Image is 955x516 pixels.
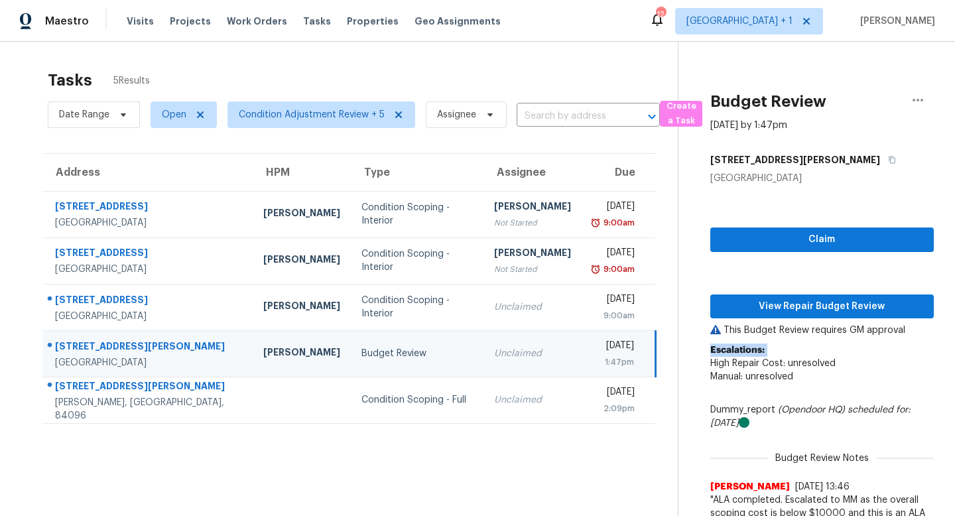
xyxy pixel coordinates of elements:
p: This Budget Review requires GM approval [710,324,934,337]
i: (Opendoor HQ) [778,405,845,415]
th: HPM [253,154,351,191]
span: Properties [347,15,399,28]
div: [PERSON_NAME] [263,346,340,362]
h2: Tasks [48,74,92,87]
div: Dummy_report [710,403,934,430]
div: 9:00am [601,263,635,276]
div: [GEOGRAPHIC_DATA] [55,356,242,369]
div: [STREET_ADDRESS] [55,246,242,263]
div: Condition Scoping - Interior [361,247,473,274]
span: [PERSON_NAME] [855,15,935,28]
div: 12 [656,8,665,21]
span: Claim [721,231,923,248]
div: Unclaimed [494,347,571,360]
th: Address [42,154,253,191]
div: 9:00am [601,216,635,229]
button: View Repair Budget Review [710,294,934,319]
span: Geo Assignments [414,15,501,28]
div: [DATE] [592,200,635,216]
span: Tasks [303,17,331,26]
div: Condition Scoping - Full [361,393,473,407]
div: [STREET_ADDRESS][PERSON_NAME] [55,340,242,356]
div: [PERSON_NAME] [494,200,571,216]
span: Manual: unresolved [710,372,793,381]
div: Condition Scoping - Interior [361,201,473,227]
div: [PERSON_NAME] [263,253,340,269]
h5: [STREET_ADDRESS][PERSON_NAME] [710,153,880,166]
div: Condition Scoping - Interior [361,294,473,320]
b: Escalations: [710,346,765,355]
div: [PERSON_NAME] [263,206,340,223]
div: [GEOGRAPHIC_DATA] [55,263,242,276]
div: [PERSON_NAME] [494,246,571,263]
div: Not Started [494,216,571,229]
input: Search by address [517,106,623,127]
div: [STREET_ADDRESS] [55,200,242,216]
th: Due [582,154,656,191]
span: High Repair Cost: unresolved [710,359,836,368]
span: Open [162,108,186,121]
button: Open [643,107,661,126]
div: [GEOGRAPHIC_DATA] [710,172,934,185]
img: Overdue Alarm Icon [590,216,601,229]
span: Maestro [45,15,89,28]
span: Date Range [59,108,109,121]
span: [DATE] 13:46 [795,482,850,491]
span: 5 Results [113,74,150,88]
th: Assignee [483,154,582,191]
span: Condition Adjustment Review + 5 [239,108,385,121]
div: [STREET_ADDRESS] [55,293,242,310]
span: [GEOGRAPHIC_DATA] + 1 [686,15,793,28]
img: Overdue Alarm Icon [590,263,601,276]
span: View Repair Budget Review [721,298,923,315]
div: [DATE] [592,339,634,355]
span: Create a Task [667,99,696,129]
div: [STREET_ADDRESS][PERSON_NAME] [55,379,242,396]
span: Work Orders [227,15,287,28]
i: scheduled for: [DATE] [710,405,911,428]
th: Type [351,154,483,191]
div: 9:00am [592,309,635,322]
div: [PERSON_NAME], [GEOGRAPHIC_DATA], 84096 [55,396,242,422]
div: Unclaimed [494,393,571,407]
div: Unclaimed [494,300,571,314]
div: [GEOGRAPHIC_DATA] [55,216,242,229]
button: Create a Task [660,101,702,127]
button: Copy Address [880,148,898,172]
div: [DATE] by 1:47pm [710,119,787,132]
div: [DATE] [592,246,635,263]
div: [DATE] [592,385,635,402]
button: Claim [710,227,934,252]
div: Budget Review [361,347,473,360]
div: 1:47pm [592,355,634,369]
div: [PERSON_NAME] [263,299,340,316]
div: [DATE] [592,292,635,309]
div: [GEOGRAPHIC_DATA] [55,310,242,323]
span: Visits [127,15,154,28]
span: [PERSON_NAME] [710,480,790,493]
span: Assignee [437,108,476,121]
div: Not Started [494,263,571,276]
div: 2:09pm [592,402,635,415]
span: Budget Review Notes [767,452,877,465]
h2: Budget Review [710,95,826,108]
span: Projects [170,15,211,28]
